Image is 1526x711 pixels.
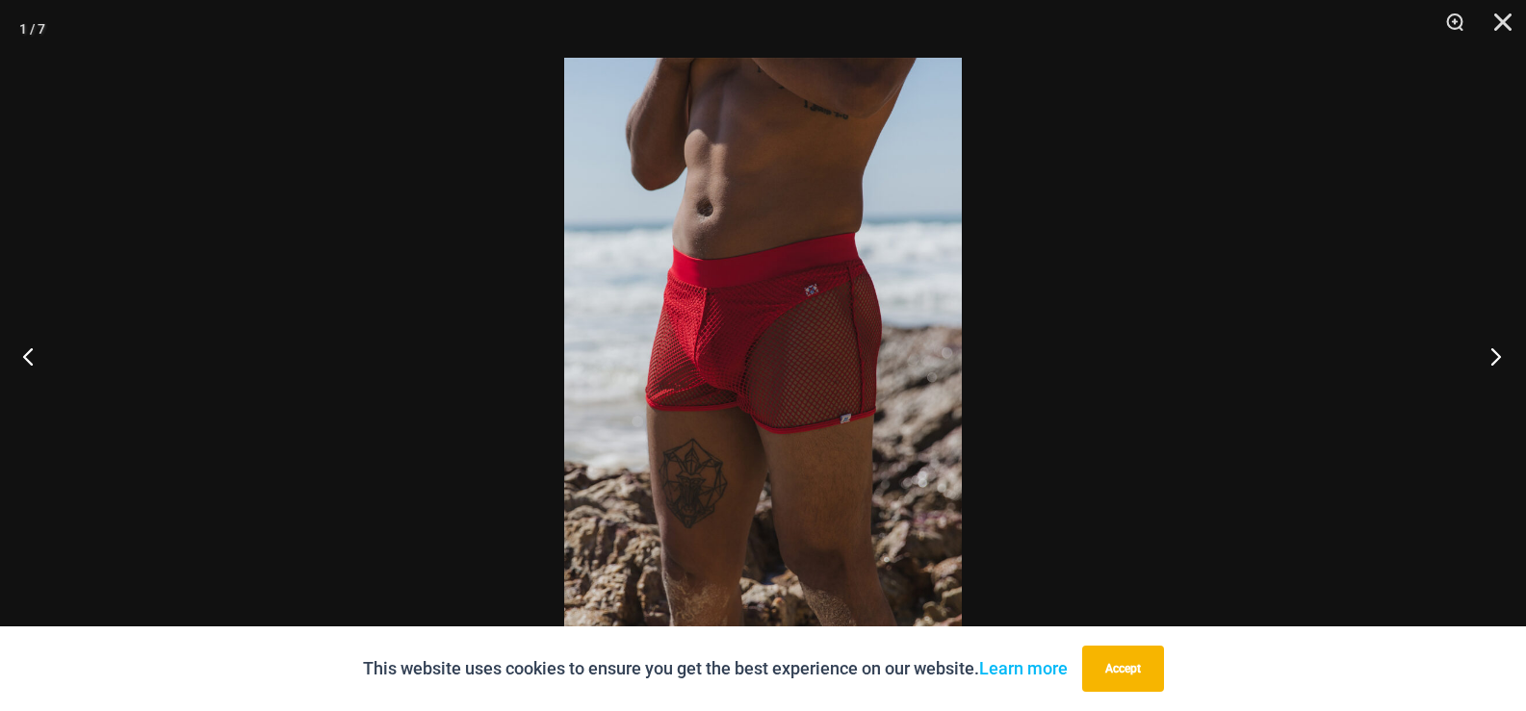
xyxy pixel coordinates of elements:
[564,58,962,653] img: Aruba Red 008 Zip Trunk 05
[19,14,45,43] div: 1 / 7
[363,654,1068,683] p: This website uses cookies to ensure you get the best experience on our website.
[1454,308,1526,404] button: Next
[979,658,1068,678] a: Learn more
[1082,646,1164,692] button: Accept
